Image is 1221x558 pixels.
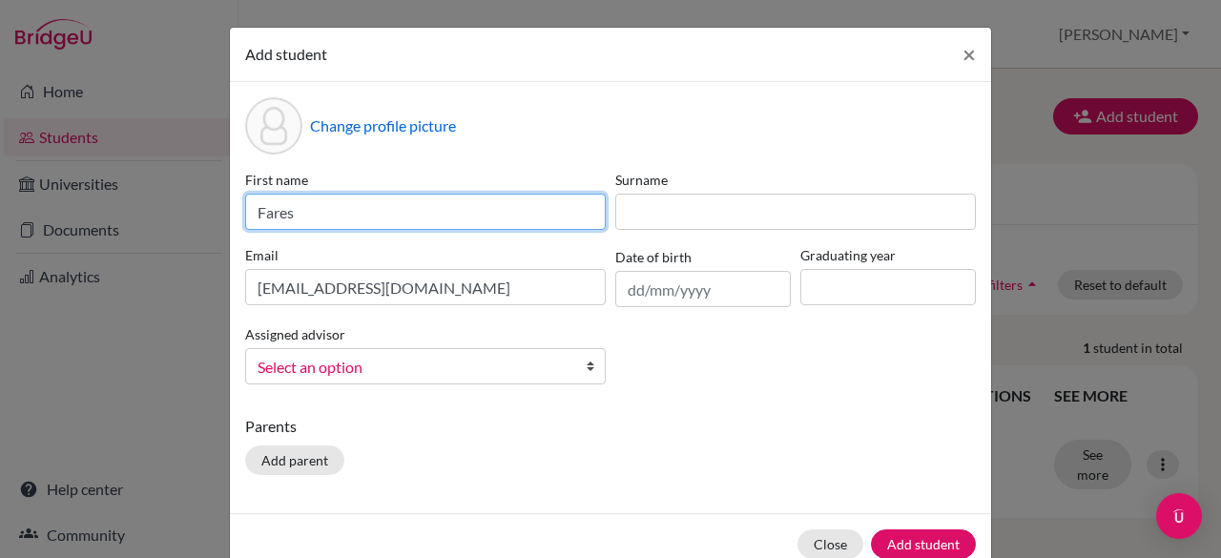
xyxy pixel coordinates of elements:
[615,271,791,307] input: dd/mm/yyyy
[947,28,991,81] button: Close
[245,445,344,475] button: Add parent
[245,245,606,265] label: Email
[245,415,976,438] p: Parents
[245,97,302,155] div: Profile picture
[615,247,692,267] label: Date of birth
[245,45,327,63] span: Add student
[1156,493,1202,539] div: Open Intercom Messenger
[615,170,976,190] label: Surname
[245,324,345,344] label: Assigned advisor
[800,245,976,265] label: Graduating year
[962,40,976,68] span: ×
[258,355,569,380] span: Select an option
[245,170,606,190] label: First name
